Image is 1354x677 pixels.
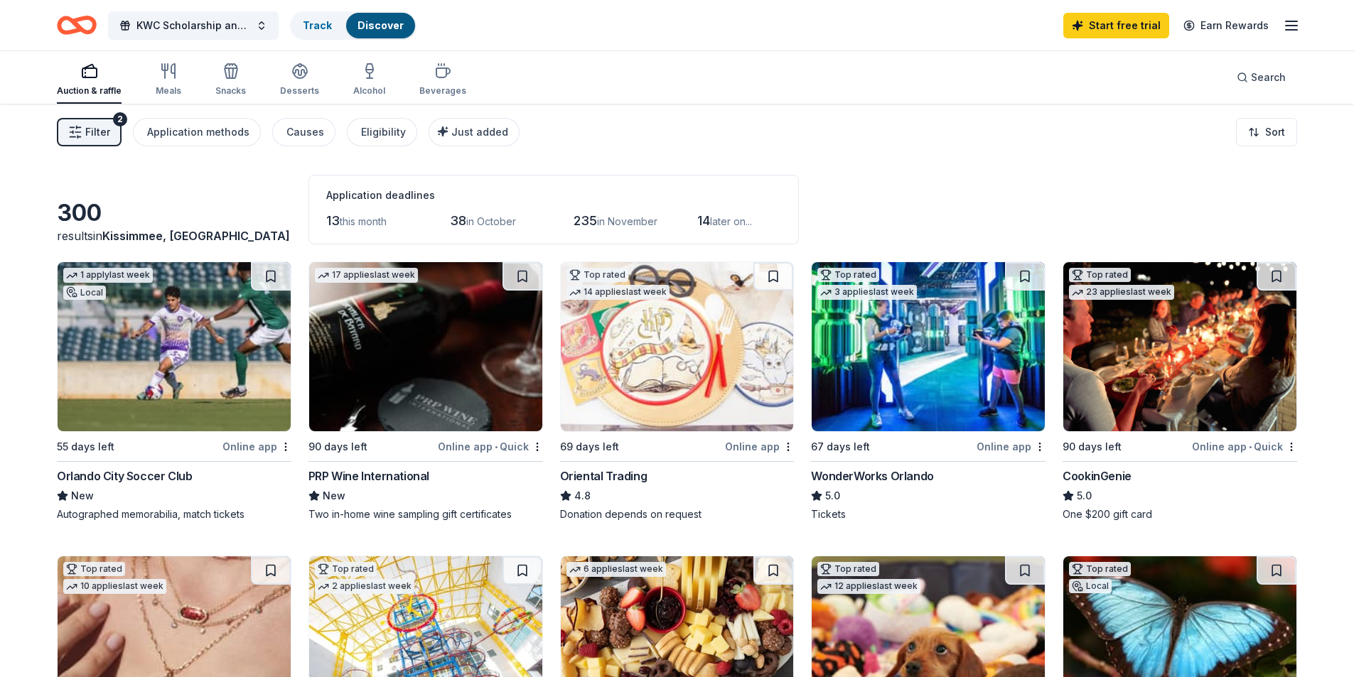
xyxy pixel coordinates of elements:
[280,85,319,97] div: Desserts
[560,438,619,455] div: 69 days left
[215,85,246,97] div: Snacks
[1175,13,1277,38] a: Earn Rewards
[63,579,166,594] div: 10 applies last week
[419,85,466,97] div: Beverages
[63,562,125,576] div: Top rated
[451,126,508,138] span: Just added
[1249,441,1252,453] span: •
[272,118,335,146] button: Causes
[566,268,628,282] div: Top rated
[108,11,279,40] button: KWC Scholarship and Community Donations
[1063,262,1296,431] img: Image for CookinGenie
[419,57,466,104] button: Beverages
[1069,285,1174,300] div: 23 applies last week
[347,118,417,146] button: Eligibility
[811,261,1046,521] a: Image for WonderWorks OrlandoTop rated3 applieslast week67 days leftOnline appWonderWorks Orlando...
[57,438,114,455] div: 55 days left
[825,487,840,504] span: 5.0
[133,118,261,146] button: Application methods
[308,507,543,521] div: Two in-home wine sampling gift certificates
[1069,562,1131,576] div: Top rated
[156,57,181,104] button: Meals
[1251,69,1286,86] span: Search
[57,261,291,521] a: Image for Orlando City Soccer Club1 applylast weekLocal55 days leftOnline appOrlando City Soccer ...
[1236,118,1297,146] button: Sort
[358,19,404,31] a: Discover
[725,438,794,455] div: Online app
[63,286,106,300] div: Local
[466,215,516,227] span: in October
[102,229,290,243] span: Kissimmee, [GEOGRAPHIC_DATA]
[560,261,795,521] a: Image for Oriental TradingTop rated14 applieslast week69 days leftOnline appOriental Trading4.8Do...
[113,112,127,126] div: 2
[1063,507,1297,521] div: One $200 gift card
[85,124,110,141] span: Filter
[290,11,417,40] button: TrackDiscover
[280,57,319,104] button: Desserts
[57,507,291,521] div: Autographed memorabilia, match tickets
[495,441,498,453] span: •
[326,187,781,204] div: Application deadlines
[817,562,879,576] div: Top rated
[309,262,542,431] img: Image for PRP Wine International
[574,487,591,504] span: 4.8
[1069,268,1131,282] div: Top rated
[450,213,466,228] span: 38
[57,57,122,104] button: Auction & raffle
[156,85,181,97] div: Meals
[63,268,153,283] div: 1 apply last week
[361,124,406,141] div: Eligibility
[57,85,122,97] div: Auction & raffle
[817,268,879,282] div: Top rated
[566,562,666,577] div: 6 applies last week
[1192,438,1297,455] div: Online app Quick
[1077,487,1092,504] span: 5.0
[353,85,385,97] div: Alcohol
[308,261,543,521] a: Image for PRP Wine International17 applieslast week90 days leftOnline app•QuickPRP Wine Internati...
[574,213,597,228] span: 235
[136,17,250,34] span: KWC Scholarship and Community Donations
[817,579,920,594] div: 12 applies last week
[977,438,1046,455] div: Online app
[57,199,291,227] div: 300
[811,507,1046,521] div: Tickets
[1225,63,1297,92] button: Search
[710,215,752,227] span: later on...
[58,262,291,431] img: Image for Orlando City Soccer Club
[286,124,324,141] div: Causes
[561,262,794,431] img: Image for Oriental Trading
[308,467,429,484] div: PRP Wine International
[1063,261,1297,521] a: Image for CookinGenieTop rated23 applieslast week90 days leftOnline app•QuickCookinGenie5.0One $2...
[697,213,710,228] span: 14
[326,213,340,228] span: 13
[811,467,933,484] div: WonderWorks Orlando
[566,285,670,300] div: 14 applies last week
[560,467,648,484] div: Oriental Trading
[57,9,97,42] a: Home
[222,438,291,455] div: Online app
[57,467,192,484] div: Orlando City Soccer Club
[93,229,290,243] span: in
[340,215,387,227] span: this month
[315,579,414,594] div: 2 applies last week
[215,57,246,104] button: Snacks
[1069,579,1112,593] div: Local
[303,19,332,31] a: Track
[57,227,291,244] div: results
[438,438,543,455] div: Online app Quick
[1265,124,1285,141] span: Sort
[429,118,520,146] button: Just added
[147,124,249,141] div: Application methods
[1063,13,1169,38] a: Start free trial
[71,487,94,504] span: New
[560,507,795,521] div: Donation depends on request
[315,268,418,283] div: 17 applies last week
[811,438,870,455] div: 67 days left
[315,562,377,576] div: Top rated
[1063,438,1122,455] div: 90 days left
[323,487,345,504] span: New
[597,215,657,227] span: in November
[308,438,367,455] div: 90 days left
[817,285,917,300] div: 3 applies last week
[1063,467,1132,484] div: CookinGenie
